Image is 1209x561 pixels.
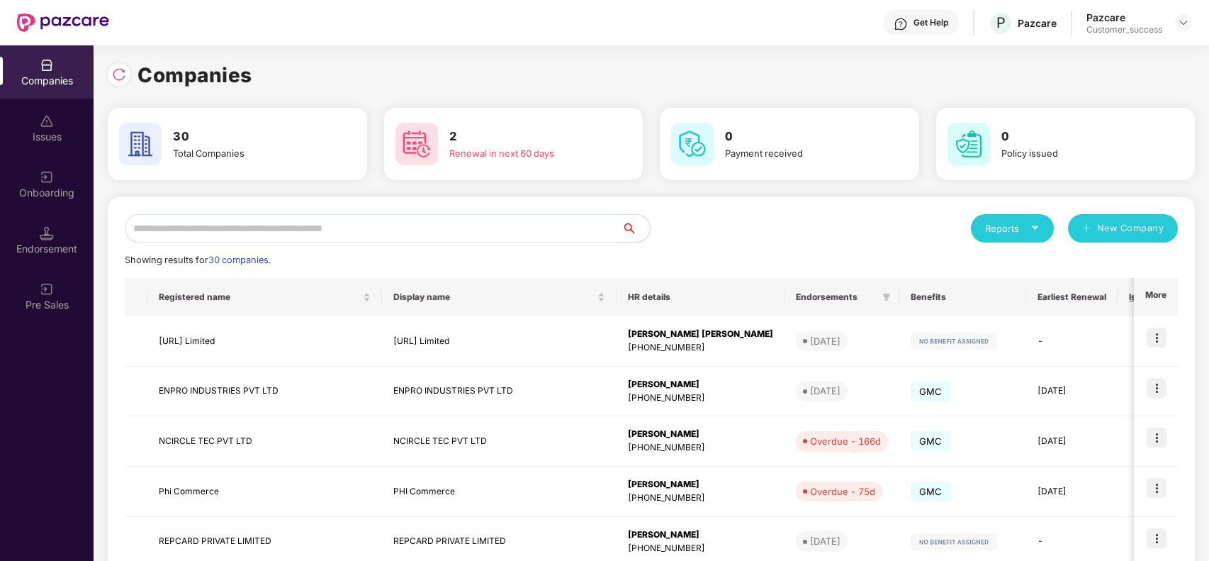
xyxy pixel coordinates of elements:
[382,367,617,417] td: ENPRO INDUSTRIES PVT LTD
[40,170,54,184] img: svg+xml;base64,PHN2ZyB3aWR0aD0iMjAiIGhlaWdodD0iMjAiIHZpZXdCb3g9IjAgMCAyMCAyMCIgZmlsbD0ibm9uZSIgeG...
[1086,11,1162,24] div: Pazcare
[810,334,840,348] div: [DATE]
[382,278,617,316] th: Display name
[208,255,271,265] span: 30 companies.
[112,67,126,82] img: svg+xml;base64,PHN2ZyBpZD0iUmVsb2FkLTMyeDMyIiB4bWxucz0iaHR0cDovL3d3dy53My5vcmcvMjAwMC9zdmciIHdpZH...
[1086,24,1162,35] div: Customer_success
[147,367,382,417] td: ENPRO INDUSTRIES PVT LTD
[628,542,773,555] div: [PHONE_NUMBER]
[1026,367,1118,417] td: [DATE]
[996,14,1006,31] span: P
[119,123,162,165] img: svg+xml;base64,PHN2ZyB4bWxucz0iaHR0cDovL3d3dy53My5vcmcvMjAwMC9zdmciIHdpZHRoPSI2MCIgaGVpZ2h0PSI2MC...
[894,17,908,31] img: svg+xml;base64,PHN2ZyBpZD0iSGVscC0zMngzMiIgeG1sbnM9Imh0dHA6Ly93d3cudzMub3JnLzIwMDAvc3ZnIiB3aWR0aD...
[911,482,951,501] span: GMC
[1147,478,1166,498] img: icon
[382,416,617,467] td: NCIRCLE TEC PVT LTD
[147,467,382,517] td: Phi Commerce
[1129,435,1167,448] div: 0
[985,221,1040,235] div: Reports
[671,123,714,165] img: svg+xml;base64,PHN2ZyB4bWxucz0iaHR0cDovL3d3dy53My5vcmcvMjAwMC9zdmciIHdpZHRoPSI2MCIgaGVpZ2h0PSI2MC...
[628,328,773,341] div: [PERSON_NAME] [PERSON_NAME]
[449,146,603,160] div: Renewal in next 60 days
[628,428,773,441] div: [PERSON_NAME]
[1068,214,1178,243] button: plusNew Company
[40,282,54,296] img: svg+xml;base64,PHN2ZyB3aWR0aD0iMjAiIGhlaWdodD0iMjAiIHZpZXdCb3g9IjAgMCAyMCAyMCIgZmlsbD0ibm9uZSIgeG...
[40,226,54,240] img: svg+xml;base64,PHN2ZyB3aWR0aD0iMTQuNSIgaGVpZ2h0PSIxNC41IiB2aWV3Qm94PSIwIDAgMTYgMTYiIGZpbGw9Im5vbm...
[1026,278,1118,316] th: Earliest Renewal
[725,146,879,160] div: Payment received
[1026,316,1118,367] td: -
[382,467,617,517] td: PHI Commerce
[1097,221,1164,235] span: New Company
[137,60,252,91] h1: Companies
[1129,485,1167,499] div: 4
[1118,278,1179,316] th: Issues
[1082,223,1091,235] span: plus
[628,391,773,405] div: [PHONE_NUMBER]
[1147,428,1166,448] img: icon
[628,378,773,391] div: [PERSON_NAME]
[810,534,840,548] div: [DATE]
[628,528,773,542] div: [PERSON_NAME]
[810,384,840,398] div: [DATE]
[125,255,271,265] span: Showing results for
[628,341,773,355] div: [PHONE_NUMBER]
[796,291,877,303] span: Endorsements
[882,293,891,301] span: filter
[173,146,327,160] div: Total Companies
[1134,278,1178,316] th: More
[810,484,875,499] div: Overdue - 75d
[879,289,894,306] span: filter
[628,441,773,455] div: [PHONE_NUMBER]
[1178,17,1189,28] img: svg+xml;base64,PHN2ZyBpZD0iRHJvcGRvd24tMzJ4MzIiIHhtbG5zPSJodHRwOi8vd3d3LnczLm9yZy8yMDAwL3N2ZyIgd2...
[911,431,951,451] span: GMC
[40,58,54,72] img: svg+xml;base64,PHN2ZyBpZD0iQ29tcGFuaWVzIiB4bWxucz0iaHR0cDovL3d3dy53My5vcmcvMjAwMC9zdmciIHdpZHRoPS...
[1129,335,1167,348] div: 0
[617,278,785,316] th: HR details
[382,316,617,367] td: [URL] Limited
[147,278,382,316] th: Registered name
[911,382,951,401] span: GMC
[899,278,1026,316] th: Benefits
[173,128,327,146] h3: 30
[947,123,990,165] img: svg+xml;base64,PHN2ZyB4bWxucz0iaHR0cDovL3d3dy53My5vcmcvMjAwMC9zdmciIHdpZHRoPSI2MCIgaGVpZ2h0PSI2MC...
[1129,535,1167,548] div: 0
[1001,128,1155,146] h3: 0
[147,416,382,467] td: NCIRCLE TEC PVT LTD
[449,128,603,146] h3: 2
[1026,467,1118,517] td: [DATE]
[393,291,595,303] span: Display name
[1147,528,1166,548] img: icon
[1026,416,1118,467] td: [DATE]
[1129,384,1167,398] div: 0
[1147,328,1166,348] img: icon
[913,17,948,28] div: Get Help
[810,434,881,448] div: Overdue - 166d
[621,223,650,234] span: search
[1129,291,1157,303] span: Issues
[1030,223,1040,233] span: caret-down
[628,491,773,505] div: [PHONE_NUMBER]
[1147,378,1166,398] img: icon
[159,291,360,303] span: Registered name
[1001,146,1155,160] div: Policy issued
[1018,16,1057,30] div: Pazcare
[725,128,879,146] h3: 0
[911,333,997,350] img: svg+xml;base64,PHN2ZyB4bWxucz0iaHR0cDovL3d3dy53My5vcmcvMjAwMC9zdmciIHdpZHRoPSIxMjIiIGhlaWdodD0iMj...
[395,123,438,165] img: svg+xml;base64,PHN2ZyB4bWxucz0iaHR0cDovL3d3dy53My5vcmcvMjAwMC9zdmciIHdpZHRoPSI2MCIgaGVpZ2h0PSI2MC...
[40,114,54,128] img: svg+xml;base64,PHN2ZyBpZD0iSXNzdWVzX2Rpc2FibGVkIiB4bWxucz0iaHR0cDovL3d3dy53My5vcmcvMjAwMC9zdmciIH...
[17,13,109,32] img: New Pazcare Logo
[628,478,773,491] div: [PERSON_NAME]
[621,214,651,243] button: search
[147,316,382,367] td: [URL] Limited
[911,533,997,550] img: svg+xml;base64,PHN2ZyB4bWxucz0iaHR0cDovL3d3dy53My5vcmcvMjAwMC9zdmciIHdpZHRoPSIxMjIiIGhlaWdodD0iMj...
